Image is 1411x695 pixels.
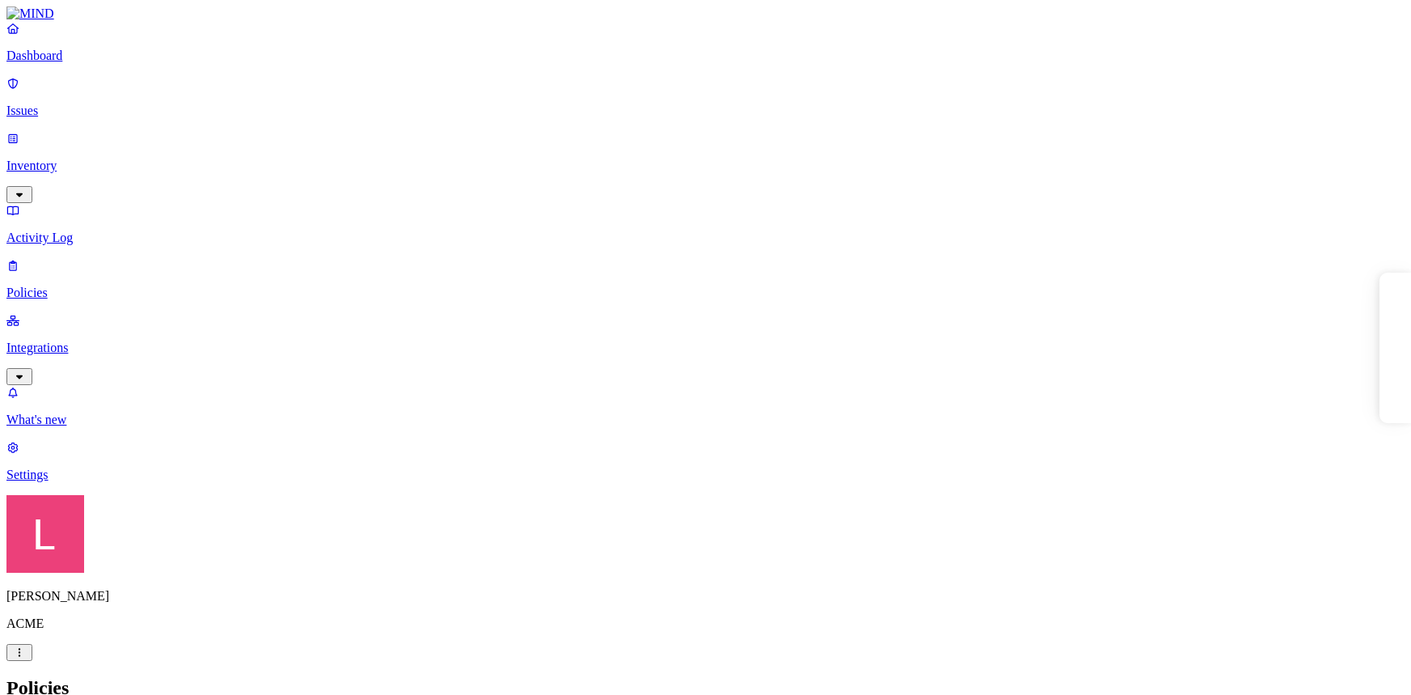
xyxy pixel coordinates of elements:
p: What's new [6,413,1405,427]
p: Activity Log [6,231,1405,245]
p: Dashboard [6,49,1405,63]
p: Integrations [6,341,1405,355]
p: ACME [6,617,1405,631]
p: Policies [6,286,1405,300]
p: Inventory [6,159,1405,173]
img: Landen Brown [6,495,84,573]
img: MIND [6,6,54,21]
p: Settings [6,468,1405,482]
p: [PERSON_NAME] [6,589,1405,604]
p: Issues [6,104,1405,118]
